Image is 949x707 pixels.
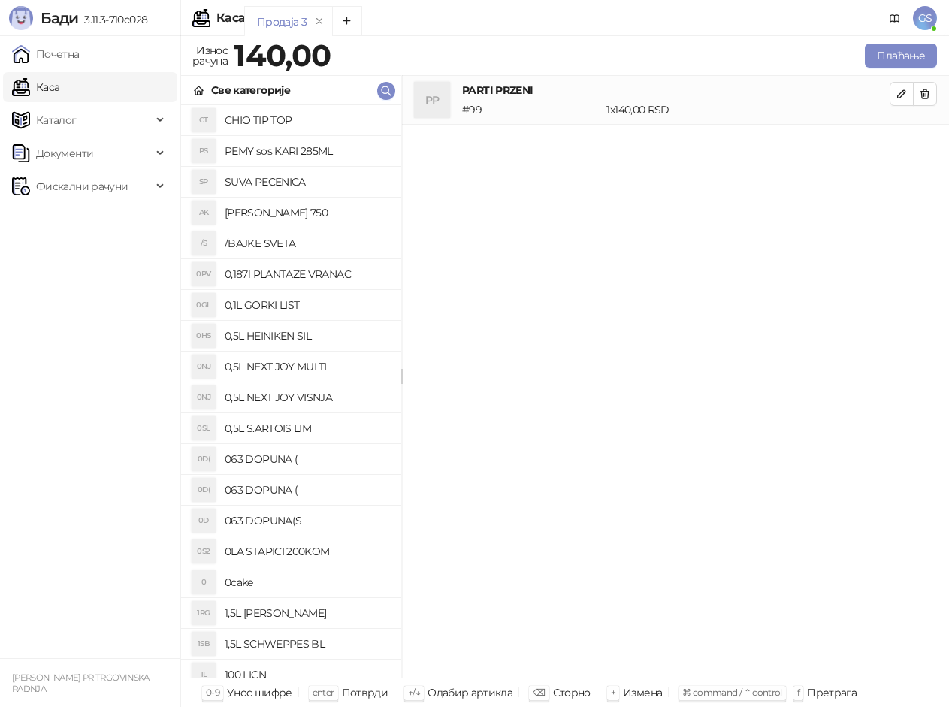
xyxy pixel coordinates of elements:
[211,82,290,98] div: Све категорије
[428,683,512,702] div: Одабир артикла
[36,138,93,168] span: Документи
[225,416,393,440] h4: 0,5L S.ARTOIS LIM
[12,672,150,694] small: [PERSON_NAME] PR TRGOVINSKA RADNJA
[225,663,393,687] h4: 100 LICN
[189,41,231,71] div: Износ рачуна
[216,12,245,24] div: Каса
[342,683,388,702] div: Потврди
[533,687,545,698] span: ⌫
[192,139,216,163] div: PS
[41,9,78,27] span: Бади
[192,601,216,625] div: 1RG
[192,108,216,132] div: CT
[192,231,216,255] div: /S
[192,201,216,225] div: AK
[192,416,216,440] div: 0SL
[913,6,937,30] span: GS
[408,687,420,698] span: ↑/↓
[225,293,393,317] h4: 0,1L GORKI LIST
[225,324,393,348] h4: 0,5L HEINIKEN SIL
[12,72,59,102] a: Каса
[225,139,393,163] h4: PEMY sos KARI 285ML
[234,37,331,74] strong: 140,00
[192,663,216,687] div: 1L
[310,15,329,28] button: remove
[192,570,216,594] div: 0
[553,683,591,702] div: Сторно
[206,687,219,698] span: 0-9
[623,683,662,702] div: Измена
[865,44,937,68] button: Плаћање
[192,293,216,317] div: 0GL
[225,509,393,533] h4: 063 DOPUNA(S
[225,170,393,194] h4: SUVA PECENICA
[225,601,393,625] h4: 1,5L [PERSON_NAME]
[9,6,33,30] img: Logo
[78,13,147,26] span: 3.11.3-710c028
[36,105,77,135] span: Каталог
[883,6,907,30] a: Документација
[192,385,216,409] div: 0NJ
[682,687,782,698] span: ⌘ command / ⌃ control
[192,478,216,502] div: 0D(
[313,687,334,698] span: enter
[192,447,216,471] div: 0D(
[807,683,857,702] div: Претрага
[12,39,80,69] a: Почетна
[192,170,216,194] div: SP
[225,108,393,132] h4: CHIO TIP TOP
[192,509,216,533] div: 0D
[257,14,307,30] div: Продаја 3
[225,355,393,379] h4: 0,5L NEXT JOY MULTI
[192,355,216,379] div: 0NJ
[611,687,615,698] span: +
[332,6,362,36] button: Add tab
[459,101,603,118] div: # 99
[181,105,405,678] div: grid
[192,539,216,563] div: 0S2
[225,231,393,255] h4: /BAJKE SVETA
[225,632,393,656] h4: 1,5L SCHWEPPES BL
[225,201,393,225] h4: [PERSON_NAME] 750
[225,478,393,502] h4: 063 DOPUNA (
[797,687,799,698] span: f
[192,632,216,656] div: 1SB
[225,262,393,286] h4: 0,187l PLANTAZE VRANAC
[462,82,890,98] h4: PARTI PRZENI
[192,262,216,286] div: 0PV
[227,683,292,702] div: Унос шифре
[603,101,893,118] div: 1 x 140,00 RSD
[192,324,216,348] div: 0HS
[225,539,393,563] h4: 0LA STAPICI 200KOM
[225,570,393,594] h4: 0cake
[225,385,393,409] h4: 0,5L NEXT JOY VISNJA
[225,447,393,471] h4: 063 DOPUNA (
[414,82,450,118] div: PP
[36,171,128,201] span: Фискални рачуни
